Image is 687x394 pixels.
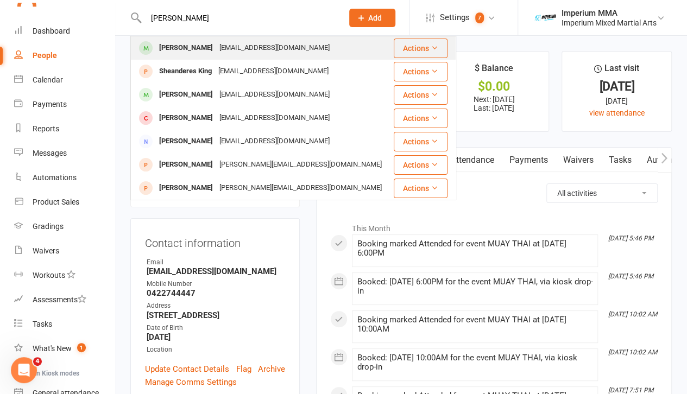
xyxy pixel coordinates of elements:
[215,63,332,79] div: [EMAIL_ADDRESS][DOMAIN_NAME]
[357,277,593,296] div: Booked: [DATE] 6:00PM for the event MUAY THAI, via kiosk drop-in
[147,345,285,355] div: Location
[33,198,79,206] div: Product Sales
[357,239,593,258] div: Booking marked Attended for event MUAY THAI at [DATE] 6:00PM
[142,10,335,26] input: Search...
[475,12,484,23] span: 7
[156,180,216,196] div: [PERSON_NAME]
[147,301,285,311] div: Address
[145,233,285,249] h3: Contact information
[394,155,448,175] button: Actions
[216,157,385,173] div: [PERSON_NAME][EMAIL_ADDRESS][DOMAIN_NAME]
[443,148,501,173] a: Attendance
[608,234,653,242] i: [DATE] 5:46 PM
[534,7,556,29] img: thumb_image1639376871.png
[555,148,601,173] a: Waivers
[33,222,64,231] div: Gradings
[440,5,470,30] span: Settings
[14,19,115,43] a: Dashboard
[236,363,251,376] a: Flag
[33,27,70,35] div: Dashboard
[147,288,285,298] strong: 0422744447
[14,141,115,166] a: Messages
[608,386,653,394] i: [DATE] 7:51 PM
[572,81,661,92] div: [DATE]
[394,39,448,58] button: Actions
[33,149,67,157] div: Messages
[77,343,86,352] span: 1
[147,257,285,268] div: Email
[449,95,539,112] p: Next: [DATE] Last: [DATE]
[216,134,333,149] div: [EMAIL_ADDRESS][DOMAIN_NAME]
[14,239,115,263] a: Waivers
[33,357,42,366] span: 4
[156,63,215,79] div: Sheanderes King
[475,61,513,81] div: $ Balance
[349,9,395,27] button: Add
[33,100,67,109] div: Payments
[147,279,285,289] div: Mobile Number
[147,310,285,320] strong: [STREET_ADDRESS]
[368,14,382,22] span: Add
[14,214,115,239] a: Gradings
[14,288,115,312] a: Assessments
[33,124,59,133] div: Reports
[156,134,216,149] div: [PERSON_NAME]
[449,81,539,92] div: $0.00
[258,363,285,376] a: Archive
[33,344,72,353] div: What's New
[145,376,237,389] a: Manage Comms Settings
[147,266,285,276] strong: [EMAIL_ADDRESS][DOMAIN_NAME]
[216,180,385,196] div: [PERSON_NAME][EMAIL_ADDRESS][DOMAIN_NAME]
[14,312,115,336] a: Tasks
[601,148,639,173] a: Tasks
[608,272,653,280] i: [DATE] 5:46 PM
[394,85,448,105] button: Actions
[394,132,448,151] button: Actions
[33,75,63,84] div: Calendar
[394,179,448,198] button: Actions
[394,62,448,81] button: Actions
[562,8,657,18] div: Imperium MMA
[216,110,333,126] div: [EMAIL_ADDRESS][DOMAIN_NAME]
[562,18,657,28] div: Imperium Mixed Martial Arts
[14,43,115,68] a: People
[156,40,216,56] div: [PERSON_NAME]
[156,87,216,103] div: [PERSON_NAME]
[608,310,657,318] i: [DATE] 10:02 AM
[147,332,285,342] strong: [DATE]
[33,271,65,279] div: Workouts
[501,148,555,173] a: Payments
[33,295,86,304] div: Assessments
[147,323,285,333] div: Date of Birth
[33,320,52,328] div: Tasks
[216,40,333,56] div: [EMAIL_ADDRESS][DOMAIN_NAME]
[14,190,115,214] a: Product Sales
[14,68,115,92] a: Calendar
[11,357,37,383] iframe: Intercom live chat
[14,336,115,361] a: What's New1
[14,92,115,117] a: Payments
[156,110,216,126] div: [PERSON_NAME]
[589,109,645,117] a: view attendance
[216,87,333,103] div: [EMAIL_ADDRESS][DOMAIN_NAME]
[594,61,639,81] div: Last visit
[14,166,115,190] a: Automations
[330,217,658,234] li: This Month
[33,51,57,60] div: People
[33,246,59,255] div: Waivers
[156,157,216,173] div: [PERSON_NAME]
[608,348,657,356] i: [DATE] 10:02 AM
[357,315,593,334] div: Booking marked Attended for event MUAY THAI at [DATE] 10:00AM
[14,263,115,288] a: Workouts
[357,353,593,372] div: Booked: [DATE] 10:00AM for the event MUAY THAI, via kiosk drop-in
[14,117,115,141] a: Reports
[394,109,448,128] button: Actions
[145,363,229,376] a: Update Contact Details
[572,95,661,107] div: [DATE]
[33,173,77,182] div: Automations
[330,183,658,200] h3: Activity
